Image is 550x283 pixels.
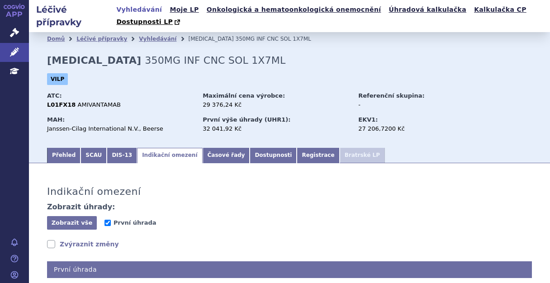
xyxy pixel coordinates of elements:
[145,55,285,66] span: 350MG INF CNC SOL 1X7ML
[104,220,111,226] input: První úhrada
[358,125,460,133] div: 27 206,7200 Kč
[236,36,311,42] span: 350MG INF CNC SOL 1X7ML
[47,36,65,42] a: Domů
[297,148,339,163] a: Registrace
[167,4,201,16] a: Moje LP
[47,92,62,99] strong: ATC:
[114,4,165,16] a: Vyhledávání
[386,4,469,16] a: Úhradová kalkulačka
[29,3,114,28] h2: Léčivé přípravky
[204,4,384,16] a: Onkologická a hematoonkologická onemocnění
[107,148,137,163] a: DIS-13
[116,18,173,25] span: Dostupnosti LP
[47,186,141,198] h3: Indikační omezení
[47,73,68,85] span: VILP
[52,219,93,226] span: Zobrazit vše
[203,101,350,109] div: 29 376,24 Kč
[358,116,378,123] strong: EKV1:
[203,116,290,123] strong: První výše úhrady (UHR1):
[47,116,65,123] strong: MAH:
[188,36,233,42] span: [MEDICAL_DATA]
[47,148,81,163] a: Přehled
[47,55,141,66] strong: [MEDICAL_DATA]
[76,36,127,42] a: Léčivé přípravky
[78,101,121,108] span: AMIVANTAMAB
[114,16,185,28] a: Dostupnosti LP
[358,92,424,99] strong: Referenční skupina:
[358,101,460,109] div: -
[47,261,532,278] h4: První úhrada
[47,203,115,212] h4: Zobrazit úhrady:
[203,125,350,133] div: 32 041,92 Kč
[47,125,194,133] div: Janssen-Cilag International N.V., Beerse
[137,148,202,163] a: Indikační omezení
[203,92,285,99] strong: Maximální cena výrobce:
[47,216,97,230] button: Zobrazit vše
[47,101,76,108] strong: L01FX18
[47,240,119,249] a: Zvýraznit změny
[114,219,156,226] span: První úhrada
[139,36,176,42] a: Vyhledávání
[203,148,250,163] a: Časové řady
[81,148,107,163] a: SCAU
[471,4,529,16] a: Kalkulačka CP
[250,148,297,163] a: Dostupnosti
